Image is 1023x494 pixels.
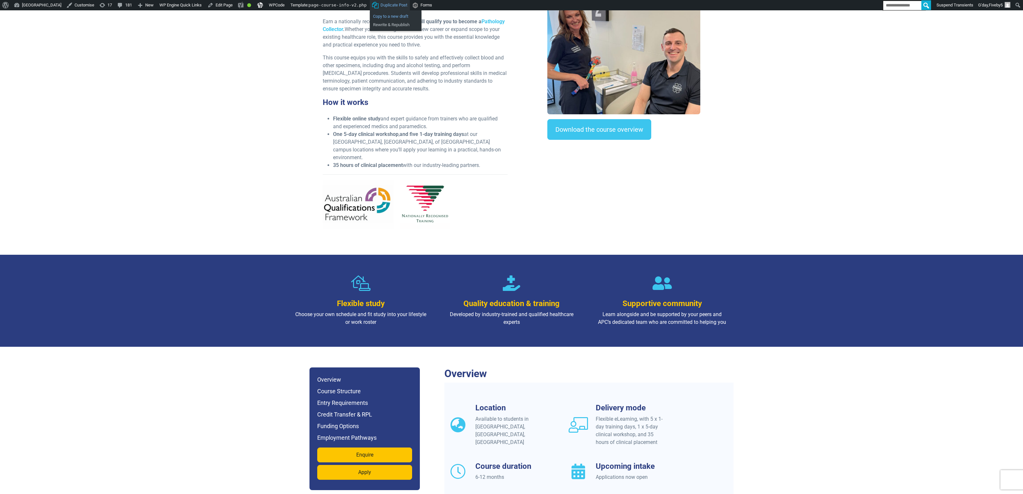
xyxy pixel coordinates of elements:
iframe: EmbedSocial Universal Widget [547,153,700,186]
h3: How it works [323,98,508,107]
strong: 35 hours of clinical placement [333,162,403,168]
div: Flexible eLearning, with 5 x 1-day training days, 1 x 5-day clinical workshop, and 35 hours of cl... [596,415,666,446]
h3: Delivery mode [596,403,666,413]
span: Fiveby5 [989,3,1003,7]
strong: and five 1-day training days [400,131,464,137]
h3: Course duration [475,462,545,471]
div: 6-12 months [475,473,545,481]
strong: One 5-day clinical workshop [333,131,399,137]
p: Developed by industry-trained and qualified healthcare experts [445,311,578,326]
span: page-course-info-v2.php [309,3,367,7]
h6: Course Structure [317,387,412,396]
a: Apply [317,465,412,480]
a: Rewrite & Republish [370,21,421,29]
div: Good [247,3,251,7]
p: Choose your own schedule and fit study into your lifestyle or work roster [295,311,427,326]
div: Applications now open [596,473,666,481]
h6: Overview [317,375,412,384]
div: Available to students in [GEOGRAPHIC_DATA], [GEOGRAPHIC_DATA], [GEOGRAPHIC_DATA] [475,415,545,446]
p: Earn a nationally recognised qualification Whether you’re looking to start a new career or expand... [323,18,508,49]
h2: Overview [444,367,734,380]
h6: Employment Pathways [317,433,412,442]
h6: Entry Requirements [317,398,412,407]
h3: Flexible study [295,299,427,308]
li: with our industry-leading partners. [333,161,508,169]
li: , at our [GEOGRAPHIC_DATA], [GEOGRAPHIC_DATA], of [GEOGRAPHIC_DATA] campus locations where you’ll... [333,130,508,161]
p: This course equips you with the skills to safely and effectively collect blood and other specimen... [323,54,508,93]
a: Pathology Collector [323,18,505,32]
p: Learn alongside and be supported by your peers and APC’s dedicated team who are committed to help... [596,311,728,326]
h3: Supportive community [596,299,728,308]
a: Download the course overview [547,119,651,140]
h6: Credit Transfer & RPL [317,410,412,419]
strong: will qualify you to become a . [323,18,505,32]
h3: Upcoming intake [596,462,666,471]
li: and expert guidance from trainers who are qualified and experienced medics and paramedics. [333,115,508,130]
h3: Quality education & training [445,299,578,308]
h3: Location [475,403,545,413]
a: Copy to a new draft [370,12,421,21]
strong: Flexible online study [333,116,380,122]
h6: Funding Options [317,422,412,431]
a: Enquire [317,448,412,462]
